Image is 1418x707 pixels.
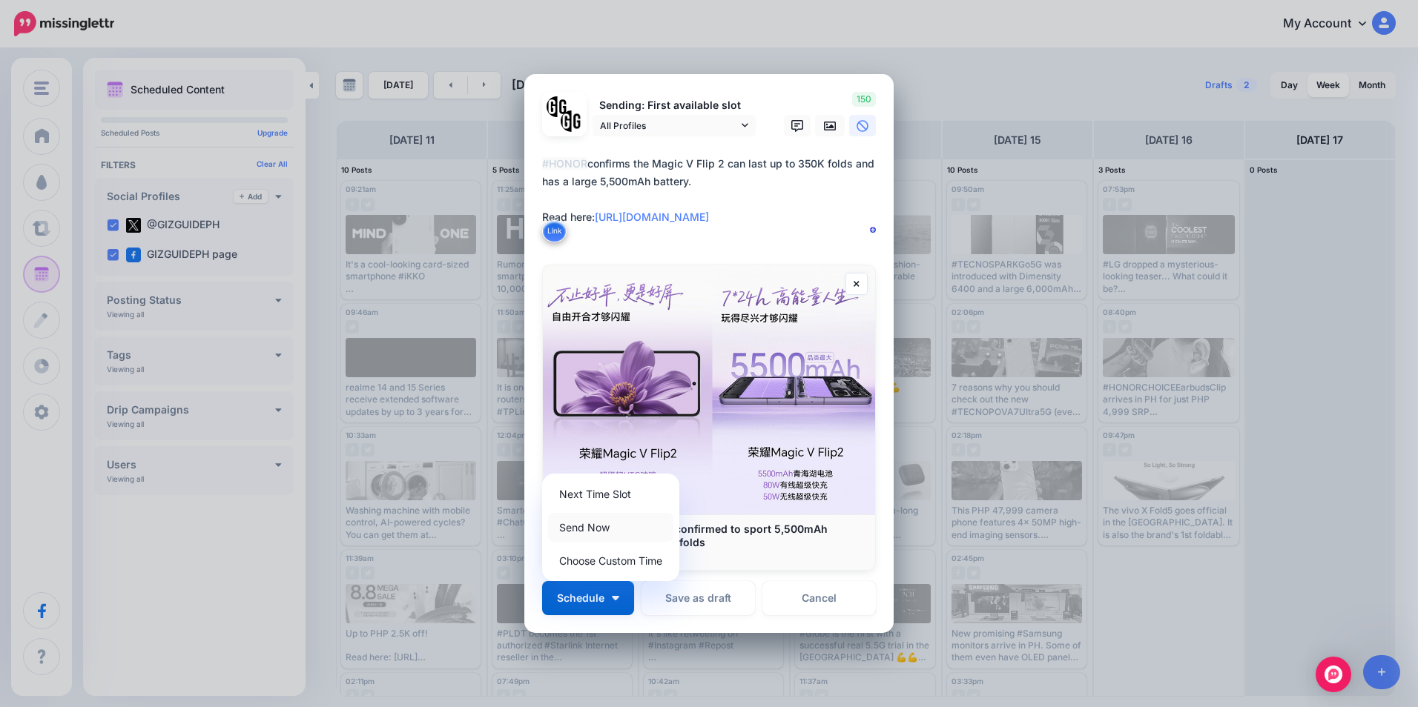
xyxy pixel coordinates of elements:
[558,549,860,562] p: [DOMAIN_NAME]
[558,522,828,548] b: HONOR Magic V Flip 2 confirmed to sport 5,500mAh battery and up to 350K folds
[547,96,568,118] img: 353459792_649996473822713_4483302954317148903_n-bsa138318.png
[593,97,756,114] p: Sending: First available slot
[542,581,634,615] button: Schedule
[762,581,876,615] a: Cancel
[548,546,673,575] a: Choose Custom Time
[561,110,582,132] img: JT5sWCfR-79925.png
[642,581,755,615] button: Save as draft
[548,513,673,542] a: Send Now
[557,593,604,603] span: Schedule
[593,115,756,136] a: All Profiles
[852,92,876,107] span: 150
[542,474,679,581] div: Schedule
[542,220,567,242] button: Link
[542,155,883,226] div: confirms the Magic V Flip 2 can last up to 350K folds and has a large 5,500mAh battery. Read here:
[548,479,673,508] a: Next Time Slot
[1316,657,1351,692] div: Open Intercom Messenger
[600,118,738,133] span: All Profiles
[542,155,883,244] textarea: To enrich screen reader interactions, please activate Accessibility in Grammarly extension settings
[612,596,619,600] img: arrow-down-white.png
[543,265,875,514] img: HONOR Magic V Flip 2 confirmed to sport 5,500mAh battery and up to 350K folds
